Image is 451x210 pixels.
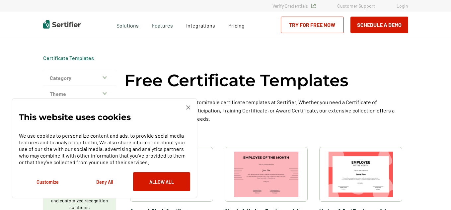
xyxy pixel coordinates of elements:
[133,172,190,191] button: Allow All
[228,21,245,29] a: Pricing
[186,105,190,109] img: Cookie Popup Close
[311,4,316,8] img: Verified
[281,17,344,33] a: Try for Free Now
[337,3,375,9] a: Customer Support
[76,172,133,191] button: Deny All
[152,21,173,29] span: Features
[350,17,408,33] button: Schedule a Demo
[43,20,81,29] img: Sertifier | Digital Credentialing Platform
[116,21,139,29] span: Solutions
[19,172,76,191] button: Customize
[43,86,116,102] button: Theme
[186,22,215,29] span: Integrations
[329,152,393,197] img: Modern & Red Employee of the Month Certificate Template
[234,152,298,197] img: Simple & Modern Employee of the Month Certificate Template
[19,132,190,166] p: We use cookies to personalize content and ads, to provide social media features and to analyze ou...
[43,55,94,61] div: Breadcrumb
[397,3,408,9] a: Login
[124,70,348,91] h1: Free Certificate Templates
[186,21,215,29] a: Integrations
[228,22,245,29] span: Pricing
[43,55,94,61] a: Certificate Templates
[43,70,116,86] button: Category
[272,3,316,9] a: Verify Credentials
[124,98,408,123] p: Explore a wide selection of customizable certificate templates at Sertifier. Whether you need a C...
[19,114,131,120] p: This website uses cookies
